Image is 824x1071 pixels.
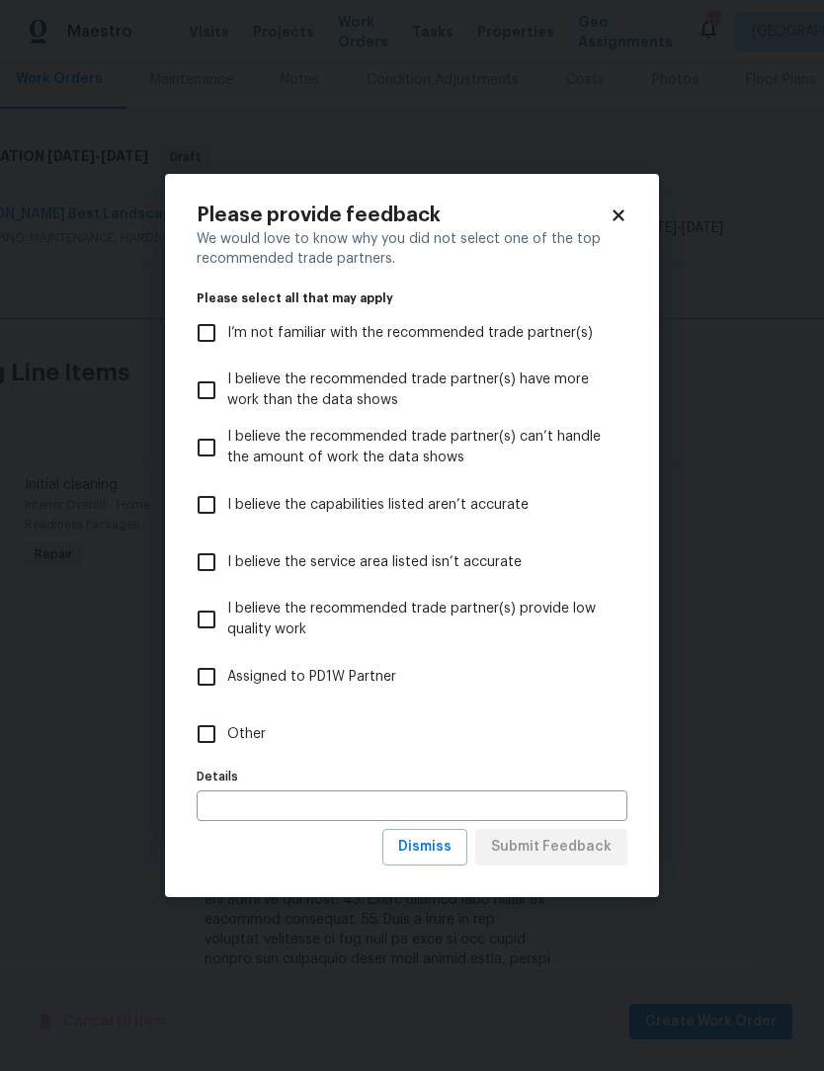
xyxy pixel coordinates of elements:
span: I believe the recommended trade partner(s) can’t handle the amount of work the data shows [227,427,612,468]
span: I believe the service area listed isn’t accurate [227,552,522,573]
div: We would love to know why you did not select one of the top recommended trade partners. [197,229,627,269]
span: Assigned to PD1W Partner [227,667,396,688]
h2: Please provide feedback [197,206,610,225]
span: I believe the recommended trade partner(s) have more work than the data shows [227,370,612,411]
legend: Please select all that may apply [197,292,627,304]
span: Other [227,724,266,745]
span: Dismiss [398,835,452,860]
span: I’m not familiar with the recommended trade partner(s) [227,323,593,344]
span: I believe the capabilities listed aren’t accurate [227,495,529,516]
label: Details [197,771,627,783]
button: Dismiss [382,829,467,865]
span: I believe the recommended trade partner(s) provide low quality work [227,599,612,640]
